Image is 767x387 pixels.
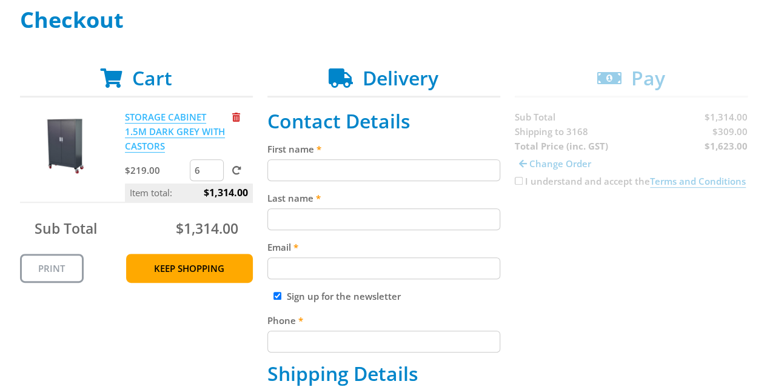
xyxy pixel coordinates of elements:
input: Please enter your email address. [267,257,500,279]
a: STORAGE CABINET 1.5M DARK GREY WITH CASTORS [125,111,225,153]
label: Phone [267,313,500,328]
input: Please enter your first name. [267,159,500,181]
label: Email [267,240,500,254]
label: Sign up for the newsletter [287,290,401,302]
span: Cart [132,65,172,91]
span: $1,314.00 [203,184,247,202]
img: STORAGE CABINET 1.5M DARK GREY WITH CASTORS [30,110,102,182]
span: Sub Total [35,219,97,238]
span: $1,314.00 [175,219,238,238]
span: Delivery [363,65,438,91]
label: Last name [267,191,500,205]
a: Keep Shopping [126,254,253,283]
input: Please enter your telephone number. [267,331,500,352]
h2: Contact Details [267,110,500,133]
p: $219.00 [125,163,187,177]
input: Please enter your last name. [267,208,500,230]
a: Print [20,254,84,283]
a: Remove from cart [232,111,240,123]
p: Item total: [125,184,252,202]
label: First name [267,142,500,156]
h2: Shipping Details [267,362,500,385]
h1: Checkout [20,8,748,32]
